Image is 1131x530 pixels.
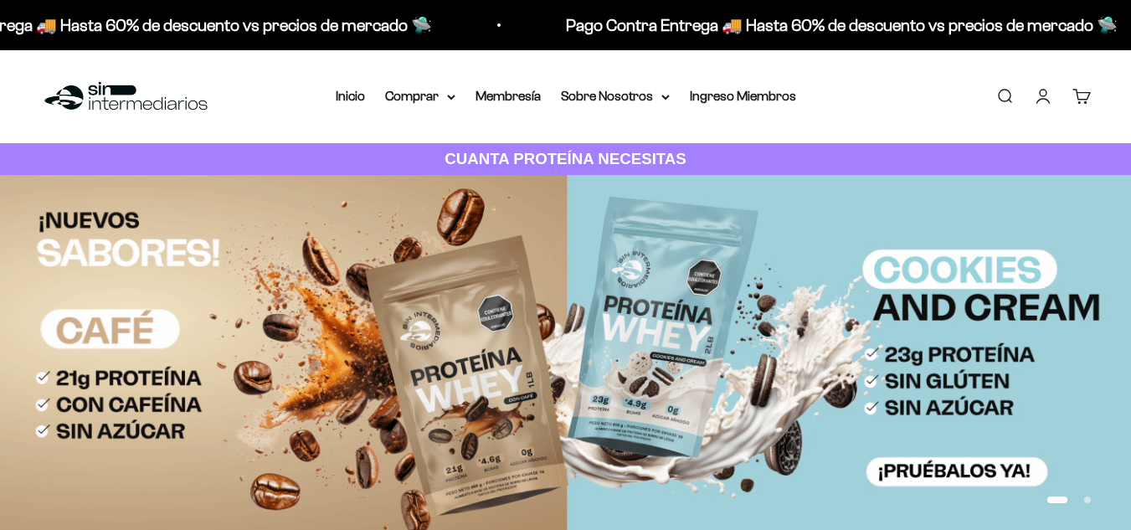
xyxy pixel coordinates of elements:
summary: Sobre Nosotros [561,85,670,107]
a: Ingreso Miembros [690,89,796,103]
a: Inicio [336,89,365,103]
summary: Comprar [385,85,455,107]
p: Pago Contra Entrega 🚚 Hasta 60% de descuento vs precios de mercado 🛸 [493,12,1045,39]
strong: CUANTA PROTEÍNA NECESITAS [445,150,686,167]
a: Membresía [476,89,541,103]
